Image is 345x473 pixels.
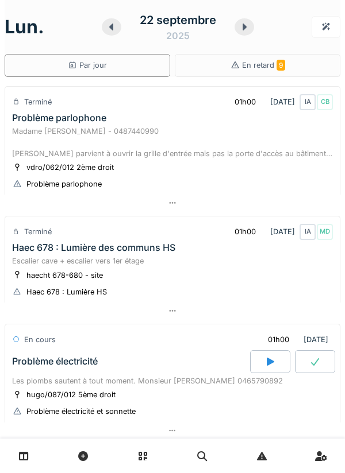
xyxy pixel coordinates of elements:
div: En cours [24,334,56,345]
div: Haec 678 : Lumière des communs HS [12,242,175,253]
div: [DATE] [225,91,333,113]
div: 01h00 [235,96,256,107]
div: Madame [PERSON_NAME] - 0487440990 [PERSON_NAME] parvient à ouvrir la grille d'entrée mais pas la ... [12,126,333,159]
div: haecht 678-680 - site [26,270,103,281]
div: Terminé [24,96,52,107]
div: [DATE] [258,329,333,350]
div: 01h00 [268,334,289,345]
div: Les plombs sautent à tout moment. Monsieur [PERSON_NAME] 0465790892 [12,375,333,386]
div: 2025 [166,29,190,42]
div: Problème électricité [12,356,98,367]
div: Problème parlophone [12,113,106,123]
div: Par jour [68,60,107,71]
div: IA [300,224,316,240]
div: Problème parlophone [26,179,102,189]
div: hugo/087/012 5ème droit [26,389,116,400]
div: [DATE] [225,221,333,242]
span: En retard [242,61,285,69]
div: CB [317,94,333,110]
div: MD [317,224,333,240]
div: 22 septembre [140,11,216,29]
h1: lun. [5,16,44,38]
div: Terminé [24,226,52,237]
div: IA [300,94,316,110]
div: Escalier cave + escalier vers 1er étage [12,255,333,266]
div: Haec 678 : Lumière HS [26,286,107,297]
div: 01h00 [235,226,256,237]
div: Problème électricité et sonnette [26,406,136,417]
span: 9 [277,60,285,71]
div: vdro/062/012 2ème droit [26,162,114,173]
